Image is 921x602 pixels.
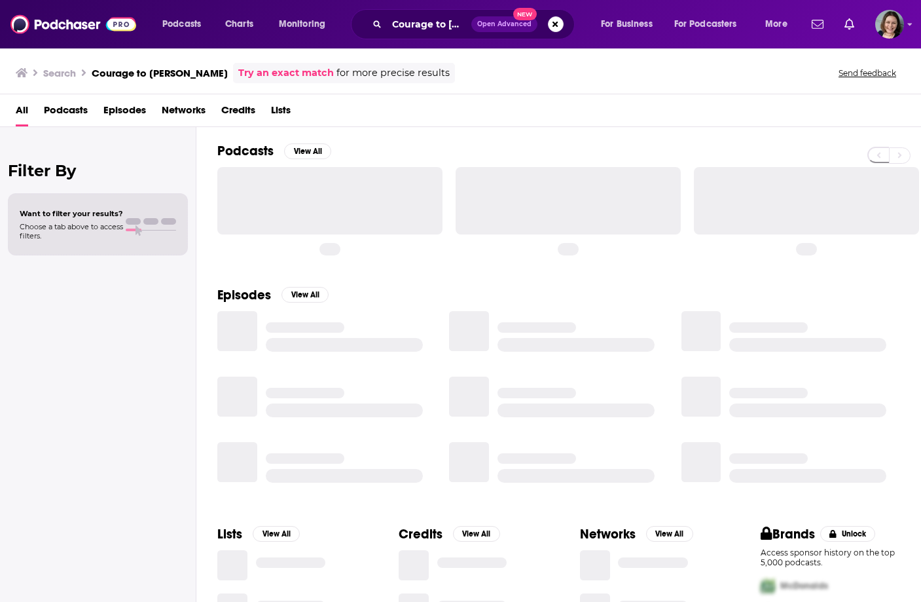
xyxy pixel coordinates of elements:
h2: Filter By [8,161,188,180]
span: Charts [225,15,253,33]
span: More [765,15,787,33]
span: Want to filter your results? [20,209,123,218]
button: Unlock [820,526,876,542]
span: Logged in as micglogovac [875,10,904,39]
span: McDonalds [780,580,828,592]
a: PodcastsView All [217,143,331,159]
button: open menu [592,14,669,35]
button: Send feedback [835,67,900,79]
h2: Lists [217,526,242,542]
button: Open AdvancedNew [471,16,537,32]
button: View All [281,287,329,303]
img: User Profile [875,10,904,39]
span: Choose a tab above to access filters. [20,222,123,240]
div: Search podcasts, credits, & more... [363,9,587,39]
a: NetworksView All [580,526,693,542]
button: open menu [153,14,218,35]
h2: Networks [580,526,636,542]
span: for more precise results [336,66,450,81]
button: open menu [270,14,342,35]
a: Podcasts [44,100,88,126]
button: open menu [666,14,756,35]
a: Lists [271,100,291,126]
span: For Business [601,15,653,33]
h3: Courage to [PERSON_NAME] [92,67,228,79]
h2: Brands [761,526,815,542]
span: Monitoring [279,15,325,33]
a: Episodes [103,100,146,126]
span: For Podcasters [674,15,737,33]
h3: Search [43,67,76,79]
button: View All [253,526,300,542]
img: Podchaser - Follow, Share and Rate Podcasts [10,12,136,37]
img: First Pro Logo [755,573,780,599]
button: View All [453,526,500,542]
a: Try an exact match [238,66,334,81]
span: New [513,8,537,20]
input: Search podcasts, credits, & more... [387,14,471,35]
a: Charts [217,14,261,35]
span: Podcasts [162,15,201,33]
h2: Podcasts [217,143,274,159]
a: EpisodesView All [217,287,329,303]
h2: Credits [399,526,442,542]
a: All [16,100,28,126]
button: View All [646,526,693,542]
a: CreditsView All [399,526,500,542]
a: Networks [162,100,206,126]
button: View All [284,143,331,159]
a: Show notifications dropdown [839,13,859,35]
a: Show notifications dropdown [806,13,829,35]
h2: Episodes [217,287,271,303]
button: Show profile menu [875,10,904,39]
a: ListsView All [217,526,300,542]
button: open menu [756,14,804,35]
a: Credits [221,100,255,126]
p: Access sponsor history on the top 5,000 podcasts. [761,548,900,567]
span: Open Advanced [477,21,532,28]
